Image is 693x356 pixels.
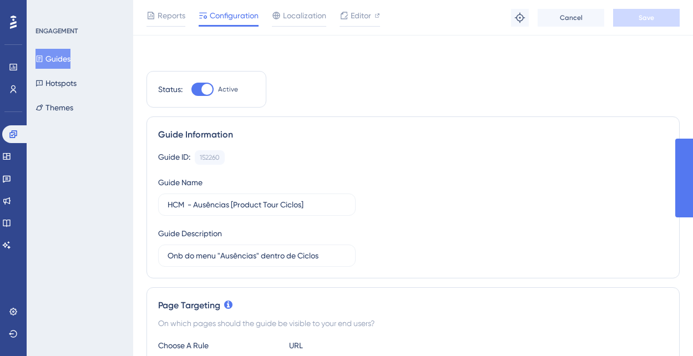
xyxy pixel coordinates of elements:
[613,9,680,27] button: Save
[560,13,583,22] span: Cancel
[158,83,183,96] div: Status:
[158,128,668,141] div: Guide Information
[158,9,185,22] span: Reports
[646,312,680,345] iframe: UserGuiding AI Assistant Launcher
[200,153,220,162] div: 152260
[158,339,280,352] div: Choose A Rule
[168,250,346,262] input: Type your Guide’s Description here
[158,150,190,165] div: Guide ID:
[168,199,346,211] input: Type your Guide’s Name here
[639,13,654,22] span: Save
[210,9,259,22] span: Configuration
[218,85,238,94] span: Active
[289,339,411,352] div: URL
[36,49,70,69] button: Guides
[158,227,222,240] div: Guide Description
[283,9,326,22] span: Localization
[158,317,668,330] div: On which pages should the guide be visible to your end users?
[158,299,668,312] div: Page Targeting
[351,9,371,22] span: Editor
[158,176,203,189] div: Guide Name
[36,98,73,118] button: Themes
[36,73,77,93] button: Hotspots
[538,9,604,27] button: Cancel
[36,27,78,35] div: ENGAGEMENT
